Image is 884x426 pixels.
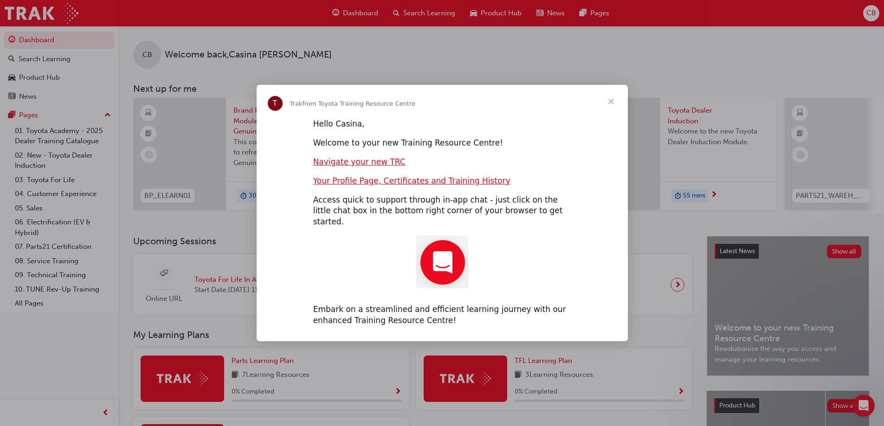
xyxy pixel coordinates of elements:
[313,138,571,149] div: Welcome to your new Training Resource Centre!
[313,119,571,130] div: Hello Casina,
[594,85,628,118] span: Close
[313,176,510,185] a: Your Profile Page, Certificates and Training History
[313,195,571,228] div: Access quick to support through in-app chat - just click on the little chat box in the bottom rig...
[302,100,415,107] span: from Toyota Training Resource Centre
[313,304,571,326] div: Embark on a streamlined and efficient learning journey with our enhanced Training Resource Centre!
[313,157,406,166] a: Navigate your new TRC
[268,96,283,111] div: Profile image for Trak
[290,100,303,107] span: Trak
